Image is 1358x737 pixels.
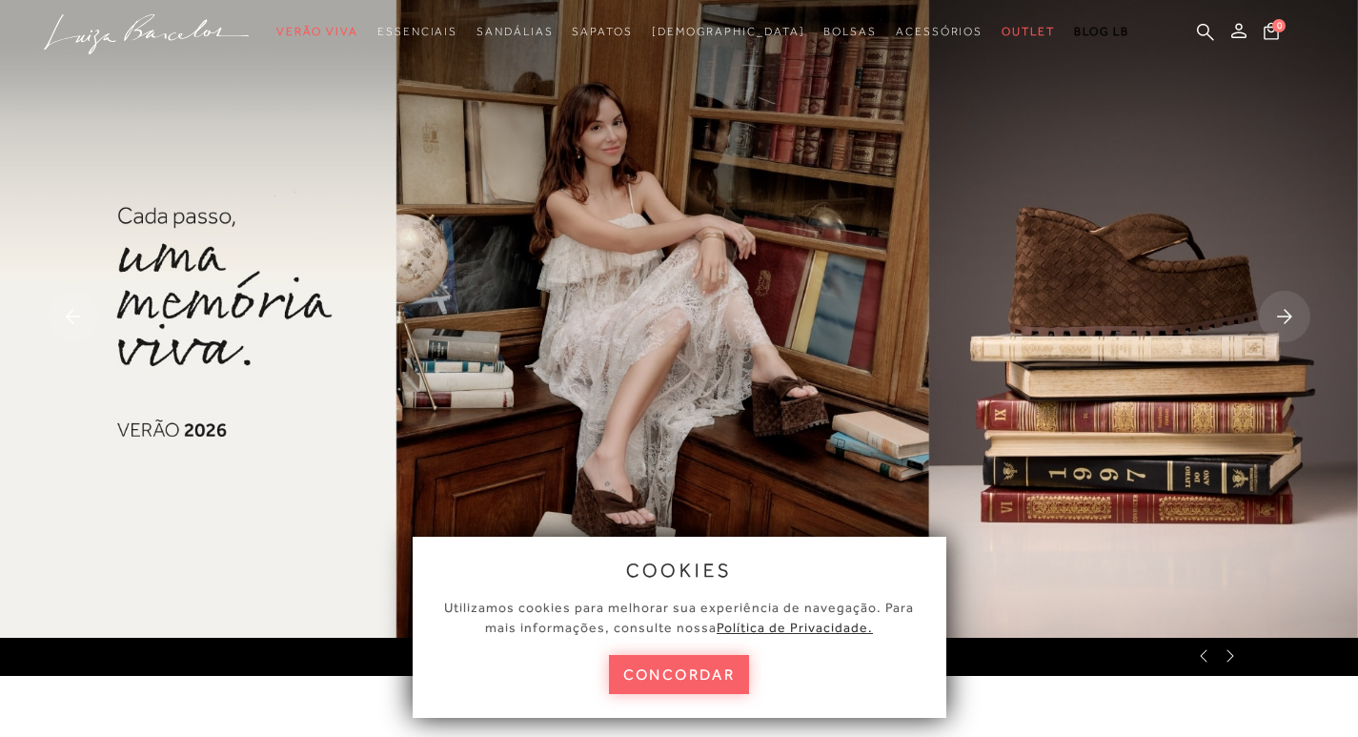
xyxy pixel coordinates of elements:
[377,25,457,38] span: Essenciais
[476,25,553,38] span: Sandálias
[444,600,914,635] span: Utilizamos cookies para melhorar sua experiência de navegação. Para mais informações, consulte nossa
[896,25,983,38] span: Acessórios
[896,14,983,50] a: noSubCategoriesText
[1002,25,1055,38] span: Outlet
[1258,21,1285,47] button: 0
[823,25,877,38] span: Bolsas
[476,14,553,50] a: noSubCategoriesText
[1002,14,1055,50] a: noSubCategoriesText
[1074,14,1129,50] a: BLOG LB
[626,560,733,581] span: cookies
[652,25,805,38] span: [DEMOGRAPHIC_DATA]
[276,14,358,50] a: noSubCategoriesText
[1272,19,1286,32] span: 0
[377,14,457,50] a: noSubCategoriesText
[823,14,877,50] a: noSubCategoriesText
[572,14,632,50] a: noSubCategoriesText
[1074,25,1129,38] span: BLOG LB
[652,14,805,50] a: noSubCategoriesText
[609,655,750,694] button: concordar
[572,25,632,38] span: Sapatos
[276,25,358,38] span: Verão Viva
[717,620,873,635] a: Política de Privacidade.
